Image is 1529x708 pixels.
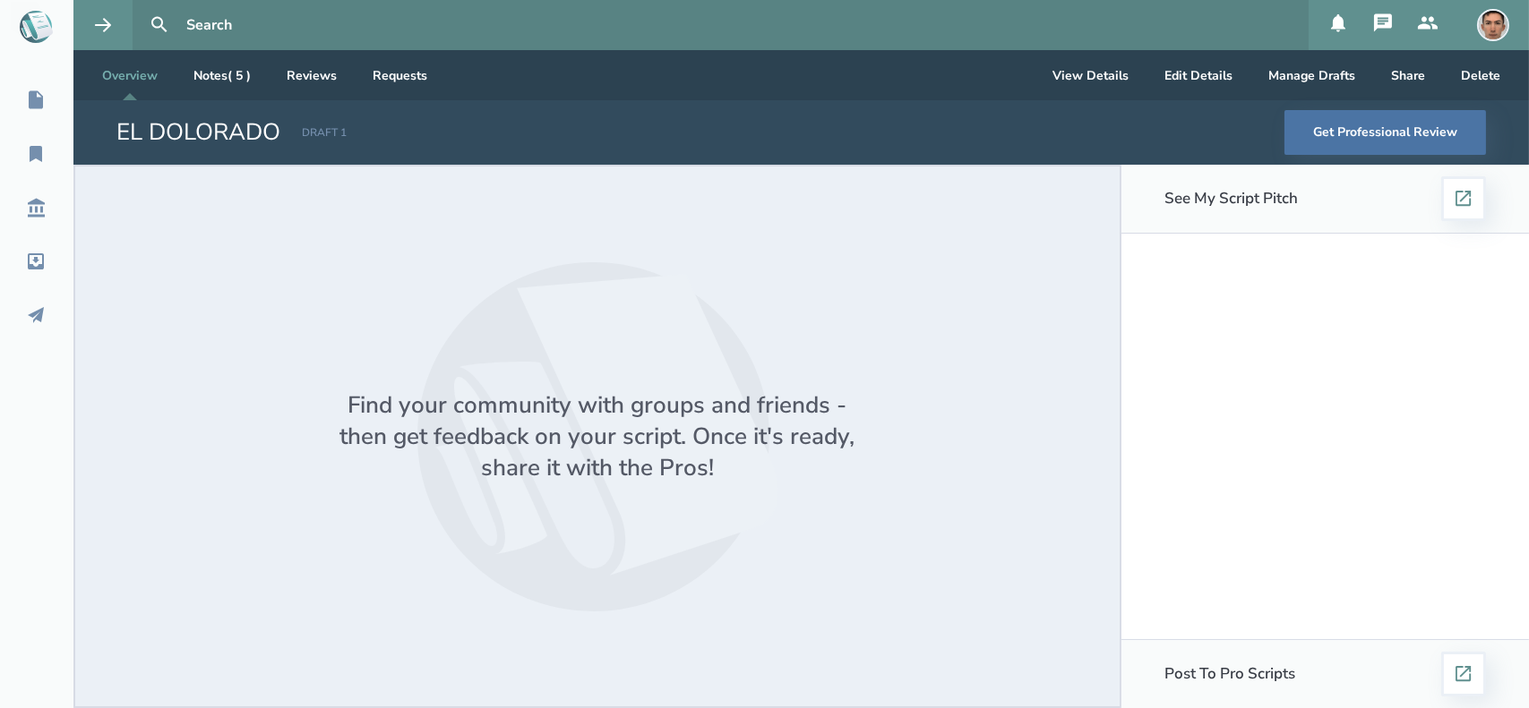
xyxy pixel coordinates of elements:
[179,50,265,100] a: Notes( 5 )
[1164,190,1298,208] h3: See My Script Pitch
[1164,665,1295,683] h3: Post To Pro Scripts
[358,50,442,100] a: Requests
[1284,110,1486,155] button: Get Professional Review
[1477,9,1509,41] img: user_1756948650-crop.jpg
[1377,50,1439,100] button: Share
[116,116,280,149] h1: EL DOLORADO
[329,389,866,483] div: Find your community with groups and friends - then get feedback on your script. Once it's ready, ...
[1254,50,1370,100] button: Manage Drafts
[1447,50,1515,100] button: Delete
[88,50,172,100] a: Overview
[272,50,351,100] a: Reviews
[1150,50,1247,100] button: Edit Details
[1038,50,1143,100] button: View Details
[302,125,347,141] div: DRAFT 1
